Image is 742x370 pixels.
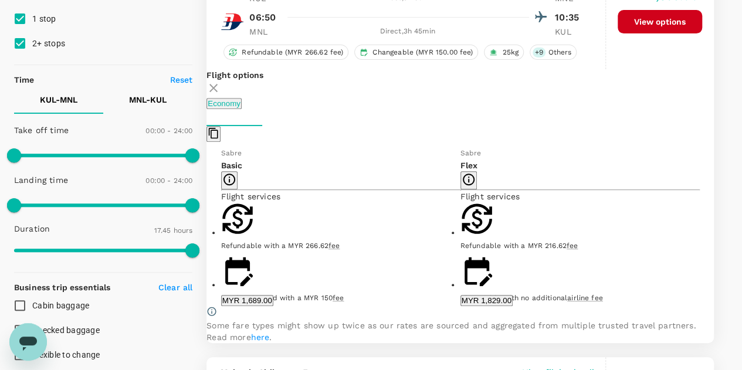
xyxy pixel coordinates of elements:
span: fee [328,242,340,250]
span: Changeable (MYR 150.00 fee) [368,47,477,57]
span: 2+ stops [32,39,65,48]
p: Flex [460,159,700,171]
span: fee [567,242,578,250]
span: Sabre [460,149,482,157]
p: Some fare types might show up twice as our rates are sourced and aggregated from multiple trusted... [206,320,714,343]
a: here [251,332,270,342]
p: Landing time [14,174,68,186]
div: Changeable with no additional [460,293,700,304]
p: 10:35 [555,11,584,25]
span: Cabin baggage [32,301,89,310]
span: fee [333,294,344,302]
p: Flight options [206,69,714,81]
span: airline fee [567,294,603,302]
span: Refundable (MYR 266.62 fee) [237,47,348,57]
p: Basic [221,159,460,171]
strong: Business trip essentials [14,283,111,292]
div: Changeable (MYR 150.00 fee) [354,45,478,60]
span: Flight services [460,192,520,201]
p: Take off time [14,124,69,136]
span: + 9 [533,47,546,57]
div: Direct , 3h 45min [286,26,529,38]
button: MYR 1,829.00 [460,295,513,306]
button: View options [618,10,702,33]
p: MNL [249,26,279,38]
div: +9Others [530,45,577,60]
span: Checked baggage [32,325,100,335]
button: MYR 1,689.00 [221,295,273,306]
p: Clear all [158,281,192,293]
p: KUL [555,26,584,38]
p: Duration [14,223,50,235]
iframe: Button to launch messaging window [9,323,47,361]
div: Refundable with a MYR 266.62 [221,240,460,252]
button: Economy [206,98,242,109]
span: 17.45 hours [154,226,193,235]
p: 06:50 [249,11,276,25]
div: 25kg [484,45,524,60]
p: Reset [170,74,193,86]
div: Refundable (MYR 266.62 fee) [223,45,348,60]
span: 25kg [497,47,523,57]
img: MH [221,10,244,33]
span: Others [543,47,576,57]
span: 00:00 - 24:00 [145,176,192,185]
span: 00:00 - 24:00 [145,127,192,135]
p: Time [14,74,35,86]
p: MNL - KUL [129,94,167,106]
p: KUL - MNL [40,94,77,106]
span: 1 stop [32,14,56,23]
span: Flight services [221,192,280,201]
div: Refundable with a MYR 216.62 [460,240,700,252]
span: Flexible to change [32,350,100,359]
div: Can be changed with a MYR 150 [221,293,460,304]
span: Sabre [221,149,242,157]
